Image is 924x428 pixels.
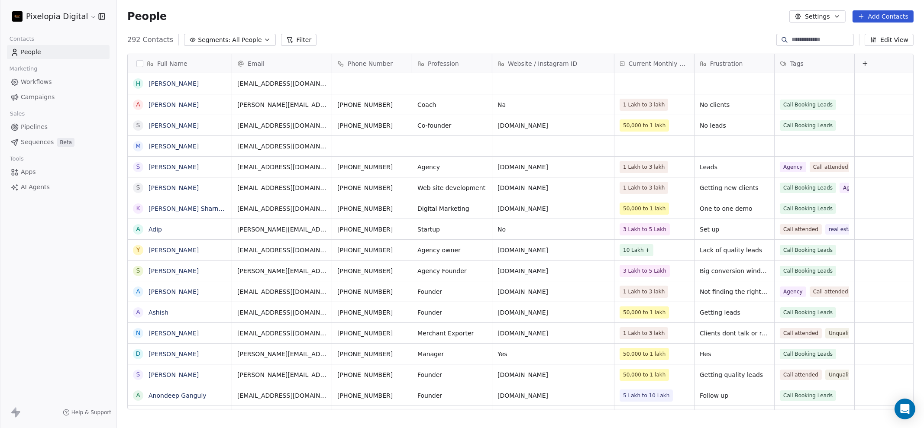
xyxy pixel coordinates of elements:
[614,54,694,73] div: Current Monthly Revenue
[136,121,140,130] div: S
[136,142,141,151] div: M
[237,287,326,296] span: [EMAIL_ADDRESS][DOMAIN_NAME]
[417,225,487,234] span: Startup
[237,391,326,400] span: [EMAIL_ADDRESS][DOMAIN_NAME]
[71,409,111,416] span: Help & Support
[149,351,199,357] a: [PERSON_NAME]
[136,183,140,192] div: S
[623,225,666,234] span: 3 Lakh to 5 Lakh
[417,163,487,171] span: Agency
[12,11,23,22] img: 422123981_747274550308078_6734304175735197476_n.jpg
[623,350,666,358] span: 50,000 to 1 lakh
[7,90,110,104] a: Campaigns
[149,267,199,274] a: [PERSON_NAME]
[498,225,609,234] span: No
[417,267,487,275] span: Agency Founder
[136,204,140,213] div: K
[498,329,609,338] span: [DOMAIN_NAME]
[337,329,407,338] span: [PHONE_NUMBER]
[412,54,492,73] div: Profession
[149,184,199,191] a: [PERSON_NAME]
[417,350,487,358] span: Manager
[21,77,52,87] span: Workflows
[7,165,110,179] a: Apps
[417,370,487,379] span: Founder
[629,59,689,68] span: Current Monthly Revenue
[623,267,666,275] span: 3 Lakh to 5 Lakh
[337,391,407,400] span: [PHONE_NUMBER]
[237,246,326,254] span: [EMAIL_ADDRESS][DOMAIN_NAME]
[895,399,915,419] div: Open Intercom Messenger
[237,100,326,109] span: [PERSON_NAME][EMAIL_ADDRESS][DOMAIN_NAME]
[7,120,110,134] a: Pipelines
[428,59,459,68] span: Profession
[149,164,199,171] a: [PERSON_NAME]
[498,121,609,130] span: [DOMAIN_NAME]
[128,73,232,410] div: grid
[136,266,140,275] div: S
[237,267,326,275] span: [PERSON_NAME][EMAIL_ADDRESS][DOMAIN_NAME]
[700,183,769,192] span: Getting new clients
[237,350,326,358] span: [PERSON_NAME][EMAIL_ADDRESS][DOMAIN_NAME]
[417,183,487,192] span: Web site development
[232,54,332,73] div: Email
[810,286,852,297] span: Call attended
[237,370,326,379] span: [PERSON_NAME][EMAIL_ADDRESS][DOMAIN_NAME]
[136,287,140,296] div: A
[623,308,666,317] span: 50,000 to 1 lakh
[780,266,836,276] span: Call Booking Leads
[840,183,866,193] span: Agency
[623,329,665,338] span: 1 Lakh to 3 lakh
[498,370,609,379] span: [DOMAIN_NAME]
[136,162,140,171] div: S
[700,204,769,213] span: One to one demo
[232,35,262,45] span: All People
[780,162,806,172] span: Agency
[825,224,860,235] span: real estate
[127,10,167,23] span: People
[623,204,666,213] span: 50,000 to 1 lakh
[623,391,669,400] span: 5 Lakh to 10 Lakh
[237,79,326,88] span: [EMAIL_ADDRESS][DOMAIN_NAME]
[136,349,141,358] div: D
[337,246,407,254] span: [PHONE_NUMBER]
[498,308,609,317] span: [DOMAIN_NAME]
[136,79,141,88] div: H
[348,59,393,68] span: Phone Number
[623,246,650,254] span: 10 Lakh +
[237,183,326,192] span: [EMAIL_ADDRESS][DOMAIN_NAME]
[775,54,854,73] div: Tags
[149,330,199,337] a: [PERSON_NAME]
[149,309,168,316] a: Ashish
[865,34,914,46] button: Edit View
[149,80,199,87] a: [PERSON_NAME]
[237,329,326,338] span: [EMAIL_ADDRESS][DOMAIN_NAME]
[337,163,407,171] span: [PHONE_NUMBER]
[623,287,665,296] span: 1 Lakh to 3 lakh
[623,100,665,109] span: 1 Lakh to 3 lakh
[710,59,743,68] span: Frustration
[700,267,769,275] span: Big conversion window of my clients
[780,245,836,255] span: Call Booking Leads
[237,204,326,213] span: [EMAIL_ADDRESS][DOMAIN_NAME]
[623,370,666,379] span: 50,000 to 1 lakh
[700,391,769,400] span: Follow up
[136,100,140,109] div: A
[498,246,609,254] span: [DOMAIN_NAME]
[281,34,317,46] button: Filter
[417,391,487,400] span: Founder
[417,204,487,213] span: Digital Marketing
[332,54,412,73] div: Phone Number
[492,54,614,73] div: Website / Instagram ID
[337,100,407,109] span: [PHONE_NUMBER]
[237,121,326,130] span: [EMAIL_ADDRESS][DOMAIN_NAME]
[417,329,487,338] span: Merchant Exporter
[498,204,609,213] span: [DOMAIN_NAME]
[700,121,769,130] span: No leads
[780,286,806,297] span: Agency
[417,287,487,296] span: Founder
[780,100,836,110] span: Call Booking Leads
[21,122,48,132] span: Pipelines
[248,59,265,68] span: Email
[825,328,862,338] span: Unqualified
